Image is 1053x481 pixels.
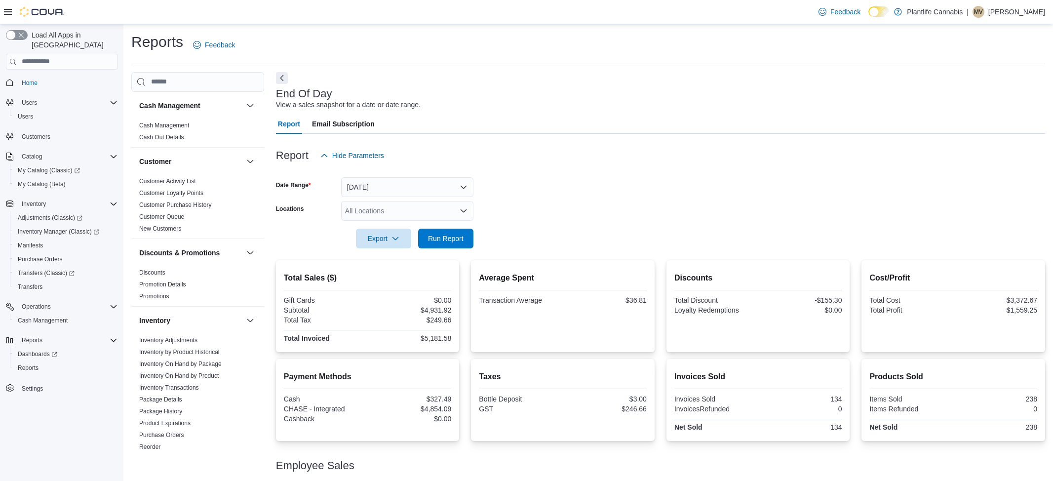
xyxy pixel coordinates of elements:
div: Gift Cards [284,296,366,304]
div: $0.00 [370,296,452,304]
a: Package Details [139,396,182,403]
span: Home [22,79,38,87]
p: [PERSON_NAME] [988,6,1045,18]
span: Run Report [428,234,464,243]
a: Inventory Manager (Classic) [14,226,103,238]
h3: Discounts & Promotions [139,248,220,258]
h3: Customer [139,157,171,166]
a: Feedback [815,2,864,22]
a: Dashboards [10,347,121,361]
span: Inventory On Hand by Product [139,372,219,380]
div: Discounts & Promotions [131,267,264,306]
div: CHASE - Integrated [284,405,366,413]
span: Cash Management [18,317,68,324]
div: $5,181.58 [370,334,452,342]
span: Manifests [14,240,117,251]
div: $3.00 [565,395,647,403]
button: Export [356,229,411,248]
button: Cash Management [244,100,256,112]
span: Operations [18,301,117,313]
div: $0.00 [760,306,842,314]
button: [DATE] [341,177,473,197]
span: Adjustments (Classic) [18,214,82,222]
span: Cash Management [14,315,117,326]
a: Promotions [139,293,169,300]
span: Customer Activity List [139,177,196,185]
span: Transfers (Classic) [18,269,75,277]
span: Reports [18,334,117,346]
a: Transfers [14,281,46,293]
a: Reports [14,362,42,374]
a: Customer Purchase History [139,201,212,208]
button: Inventory [2,197,121,211]
div: Transaction Average [479,296,561,304]
a: Inventory by Product Historical [139,349,220,356]
span: Users [22,99,37,107]
label: Locations [276,205,304,213]
h2: Taxes [479,371,647,383]
a: Inventory On Hand by Package [139,361,222,367]
div: 238 [955,395,1037,403]
span: Dashboards [14,348,117,360]
div: Invoices Sold [674,395,756,403]
span: Feedback [830,7,860,17]
button: Next [276,72,288,84]
span: Customer Queue [139,213,184,221]
span: Feedback [205,40,235,50]
span: Users [14,111,117,122]
span: Promotions [139,292,169,300]
div: -$155.30 [760,296,842,304]
span: Reorder [139,443,160,451]
a: Discounts [139,269,165,276]
button: Discounts & Promotions [139,248,242,258]
span: Inventory [22,200,46,208]
div: 134 [760,395,842,403]
span: MV [974,6,983,18]
a: Dashboards [14,348,61,360]
div: Inventory [131,334,264,469]
h2: Invoices Sold [674,371,842,383]
button: Customer [139,157,242,166]
button: Purchase Orders [10,252,121,266]
div: 0 [760,405,842,413]
button: Transfers [10,280,121,294]
span: Discounts [139,269,165,277]
div: $327.49 [370,395,452,403]
span: Package History [139,407,182,415]
div: $3,372.67 [955,296,1037,304]
span: Reports [18,364,39,372]
div: Bottle Deposit [479,395,561,403]
a: Transfers (Classic) [10,266,121,280]
a: My Catalog (Classic) [14,164,84,176]
span: Email Subscription [312,114,375,134]
span: Promotion Details [139,281,186,288]
h2: Products Sold [869,371,1037,383]
a: Cash Out Details [139,134,184,141]
div: Loyalty Redemptions [674,306,756,314]
div: Total Cost [869,296,951,304]
a: Inventory On Hand by Product [139,372,219,379]
div: Items Refunded [869,405,951,413]
strong: Total Invoiced [284,334,330,342]
span: Inventory Manager (Classic) [14,226,117,238]
span: Purchase Orders [18,255,63,263]
span: Inventory by Product Historical [139,348,220,356]
h3: End Of Day [276,88,332,100]
a: Inventory Adjustments [139,337,197,344]
a: Inventory Transactions [139,384,199,391]
span: Catalog [22,153,42,160]
strong: Net Sold [869,423,897,431]
button: Catalog [2,150,121,163]
div: Customer [131,175,264,239]
div: $36.81 [565,296,647,304]
h3: Inventory [139,316,170,325]
button: Inventory [244,315,256,326]
span: Customers [22,133,50,141]
button: Settings [2,381,121,395]
div: 0 [955,405,1037,413]
span: Users [18,97,117,109]
div: Items Sold [869,395,951,403]
p: Plantlife Cannabis [907,6,963,18]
